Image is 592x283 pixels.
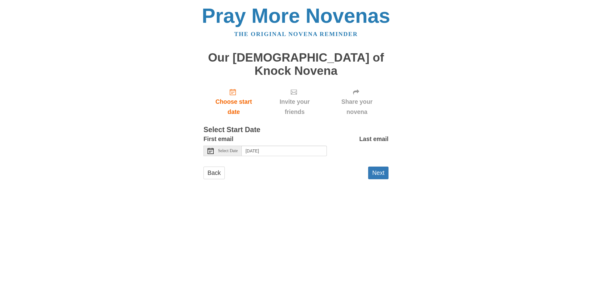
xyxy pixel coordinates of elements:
[270,97,319,117] span: Invite your friends
[218,149,238,153] span: Select Date
[368,167,388,179] button: Next
[234,31,358,37] a: The original novena reminder
[202,4,390,27] a: Pray More Novenas
[203,51,388,77] h1: Our [DEMOGRAPHIC_DATA] of Knock Novena
[203,167,225,179] a: Back
[325,83,388,120] div: Click "Next" to confirm your start date first.
[359,134,388,144] label: Last email
[331,97,382,117] span: Share your novena
[203,134,233,144] label: First email
[210,97,258,117] span: Choose start date
[264,83,325,120] div: Click "Next" to confirm your start date first.
[203,126,388,134] h3: Select Start Date
[203,83,264,120] a: Choose start date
